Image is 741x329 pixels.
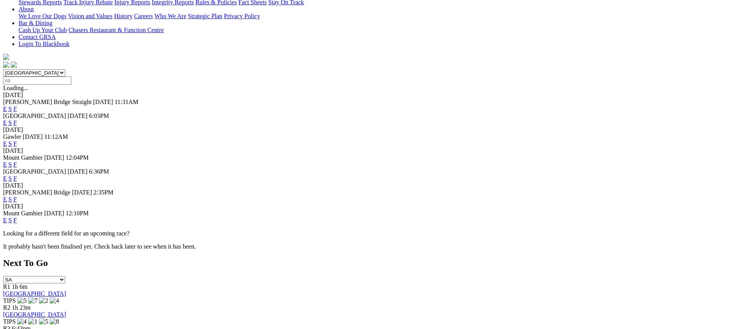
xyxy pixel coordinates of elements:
[3,54,9,60] img: logo-grsa-white.png
[14,119,17,126] a: F
[17,318,27,325] img: 4
[3,203,738,210] div: [DATE]
[19,27,738,34] div: Bar & Dining
[3,189,71,196] span: [PERSON_NAME] Bridge
[3,92,738,99] div: [DATE]
[134,13,153,19] a: Careers
[14,175,17,182] a: F
[93,99,113,105] span: [DATE]
[3,258,738,268] h2: Next To Go
[14,217,17,223] a: F
[14,196,17,203] a: F
[8,106,12,112] a: S
[8,175,12,182] a: S
[89,168,109,175] span: 6:36PM
[8,196,12,203] a: S
[3,230,738,237] p: Looking for a different field for an upcoming race?
[3,61,9,68] img: facebook.svg
[89,113,109,119] span: 6:03PM
[19,13,66,19] a: We Love Our Dogs
[68,13,112,19] a: Vision and Values
[44,133,68,140] span: 11:12AM
[8,217,12,223] a: S
[19,41,69,47] a: Login To Blackbook
[68,27,164,33] a: Chasers Restaurant & Function Centre
[3,119,7,126] a: E
[19,27,67,33] a: Cash Up Your Club
[3,113,66,119] span: [GEOGRAPHIC_DATA]
[3,147,738,154] div: [DATE]
[3,168,66,175] span: [GEOGRAPHIC_DATA]
[19,20,52,26] a: Bar & Dining
[3,304,10,311] span: R2
[19,6,34,12] a: About
[3,182,738,189] div: [DATE]
[50,297,59,304] img: 4
[3,210,43,216] span: Mount Gambier
[3,106,7,112] a: E
[3,196,7,203] a: E
[44,154,64,161] span: [DATE]
[28,318,37,325] img: 1
[3,318,16,325] span: TIPS
[19,34,56,40] a: Contact GRSA
[3,283,10,290] span: R1
[3,217,7,223] a: E
[188,13,222,19] a: Strategic Plan
[3,161,7,168] a: E
[14,161,17,168] a: F
[3,99,91,105] span: [PERSON_NAME] Bridge Straight
[66,210,89,216] span: 12:10PM
[3,85,28,91] span: Loading...
[72,189,92,196] span: [DATE]
[3,297,16,304] span: TIPS
[3,126,738,133] div: [DATE]
[3,311,66,318] a: [GEOGRAPHIC_DATA]
[8,119,12,126] a: S
[224,13,260,19] a: Privacy Policy
[19,13,738,20] div: About
[93,189,113,196] span: 2:35PM
[3,175,7,182] a: E
[68,168,88,175] span: [DATE]
[39,318,48,325] img: 5
[23,133,43,140] span: [DATE]
[11,61,17,68] img: twitter.svg
[14,106,17,112] a: F
[114,13,132,19] a: History
[28,297,37,304] img: 7
[68,113,88,119] span: [DATE]
[3,133,21,140] span: Gawler
[50,318,59,325] img: 8
[115,99,139,105] span: 11:31AM
[17,297,27,304] img: 5
[12,304,30,311] span: 1h 23m
[3,77,71,85] input: Select date
[154,13,186,19] a: Who We Are
[3,243,196,250] partial: It probably hasn't been finalised yet. Check back later to see when it has been.
[8,161,12,168] a: S
[39,297,48,304] img: 2
[44,210,64,216] span: [DATE]
[3,290,66,297] a: [GEOGRAPHIC_DATA]
[3,140,7,147] a: E
[14,140,17,147] a: F
[66,154,89,161] span: 12:04PM
[3,154,43,161] span: Mount Gambier
[8,140,12,147] a: S
[12,283,27,290] span: 1h 6m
